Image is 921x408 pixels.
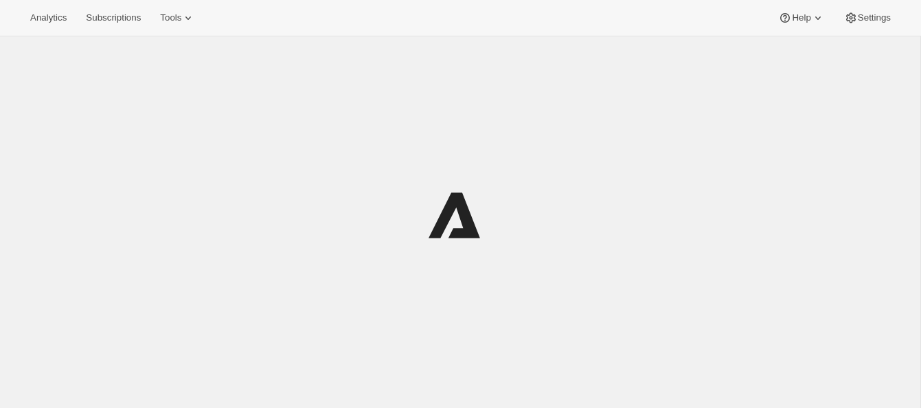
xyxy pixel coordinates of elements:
[770,8,832,27] button: Help
[836,8,899,27] button: Settings
[22,8,75,27] button: Analytics
[78,8,149,27] button: Subscriptions
[160,12,181,23] span: Tools
[86,12,141,23] span: Subscriptions
[152,8,203,27] button: Tools
[792,12,810,23] span: Help
[30,12,67,23] span: Analytics
[858,12,891,23] span: Settings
